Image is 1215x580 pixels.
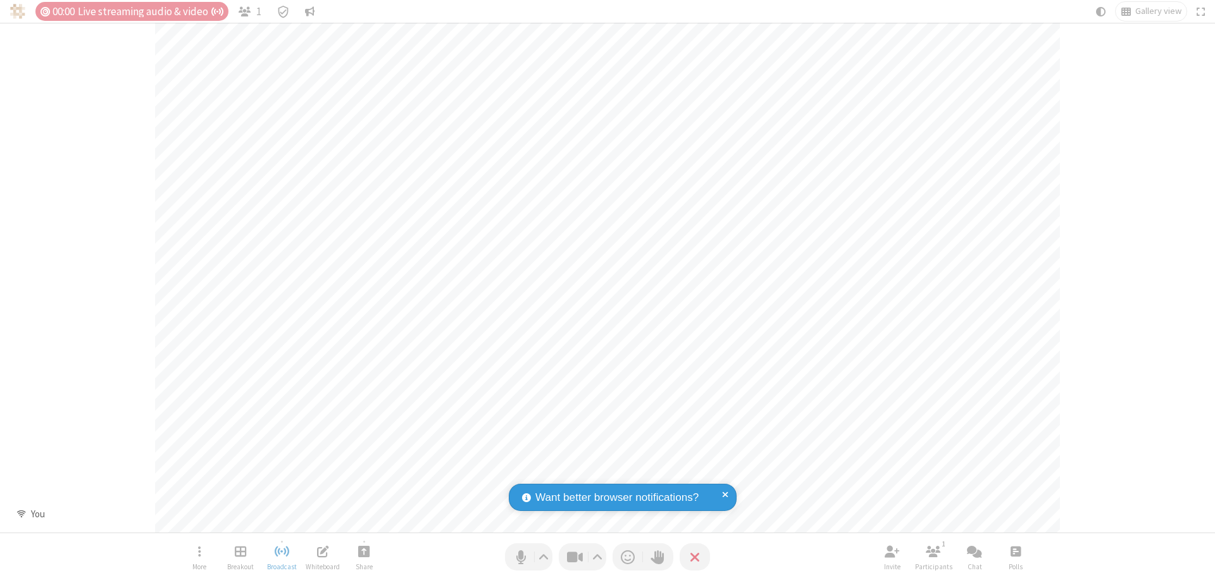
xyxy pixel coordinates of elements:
button: Start sharing [345,539,383,575]
div: Timer [35,2,228,21]
button: Raise hand [643,543,673,571]
span: Share [356,563,373,571]
span: Auto broadcast is active [211,6,223,17]
img: QA Selenium DO NOT DELETE OR CHANGE [10,4,25,19]
span: Breakout [227,563,254,571]
button: Open participant list [914,539,952,575]
span: Whiteboard [306,563,340,571]
div: 1 [938,538,949,550]
button: Invite participants (⌘+Shift+I) [873,539,911,575]
button: Send a reaction [613,543,643,571]
span: 00:00 [53,6,75,18]
span: Broadcast [267,563,297,571]
span: Chat [968,563,982,571]
div: Meeting details Encryption enabled [271,2,295,21]
button: Open shared whiteboard [304,539,342,575]
button: Change layout [1116,2,1187,21]
button: End or leave meeting [680,543,710,571]
span: Participants [915,563,952,571]
span: 1 [256,6,261,18]
div: You [26,507,49,522]
button: Using system theme [1091,2,1111,21]
button: Manage Breakout Rooms [221,539,259,575]
button: Stop broadcast [263,539,301,575]
button: Video setting [589,543,606,571]
button: Open participant list [234,2,266,21]
button: Stop video (⌘+Shift+V) [559,543,606,571]
span: Live streaming audio & video [78,6,223,18]
button: Conversation [300,2,320,21]
button: Mute (⌘+Shift+A) [505,543,552,571]
span: Polls [1009,563,1023,571]
button: Open poll [997,539,1035,575]
button: Fullscreen [1192,2,1211,21]
button: Open chat [956,539,994,575]
span: More [192,563,206,571]
button: Audio settings [535,543,552,571]
span: Gallery view [1135,6,1181,16]
span: Invite [884,563,900,571]
span: Want better browser notifications? [535,489,699,506]
button: Open menu [180,539,218,575]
